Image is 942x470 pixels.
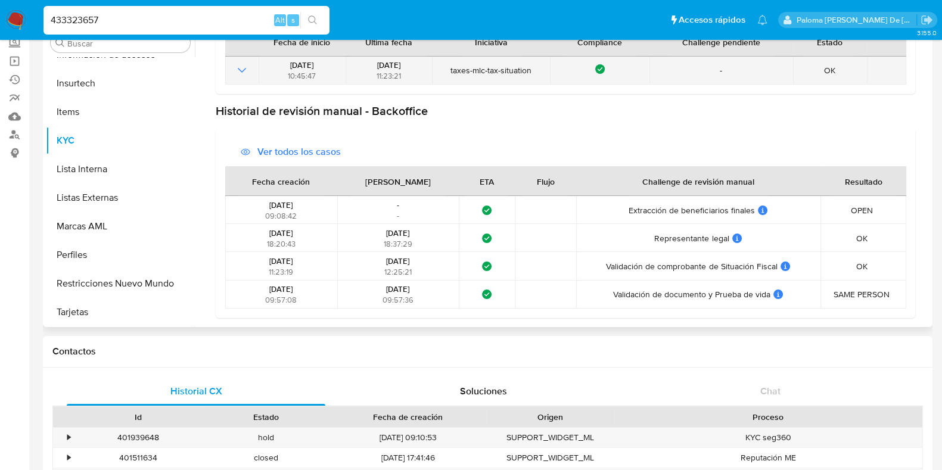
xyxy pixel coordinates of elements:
div: Estado [210,411,322,423]
button: Listas Externas [46,183,195,212]
div: SUPPORT_WIDGET_ML [486,448,614,468]
input: Buscar [67,38,185,49]
button: Restricciones Nuevo Mundo [46,269,195,298]
div: • [67,432,70,443]
div: closed [202,448,330,468]
div: Id [82,411,194,423]
span: 3.155.0 [916,28,936,38]
div: hold [202,428,330,447]
div: 401939648 [74,428,202,447]
span: Historial CX [170,384,222,398]
div: Proceso [623,411,914,423]
button: Marcas AML [46,212,195,241]
div: Reputación ME [614,448,922,468]
span: Accesos rápidos [679,14,745,26]
button: search-icon [300,12,325,29]
h1: Contactos [52,346,923,357]
a: Notificaciones [757,15,767,25]
button: Tarjetas [46,298,195,326]
div: SUPPORT_WIDGET_ML [486,428,614,447]
div: [DATE] 17:41:46 [330,448,486,468]
button: Lista Interna [46,155,195,183]
input: Buscar usuario o caso... [43,13,329,28]
a: Salir [921,14,933,26]
button: Buscar [55,38,65,48]
button: KYC [46,126,195,155]
span: Alt [275,14,285,26]
div: Fecha de creación [338,411,478,423]
div: KYC seg360 [614,428,922,447]
button: Items [46,98,195,126]
div: [DATE] 09:10:53 [330,428,486,447]
div: Origen [495,411,606,423]
span: Soluciones [460,384,507,398]
span: Chat [760,384,781,398]
p: paloma.falcondesoto@mercadolibre.cl [797,14,917,26]
div: 401511634 [74,448,202,468]
button: Perfiles [46,241,195,269]
div: • [67,452,70,463]
button: Insurtech [46,69,195,98]
span: s [291,14,295,26]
